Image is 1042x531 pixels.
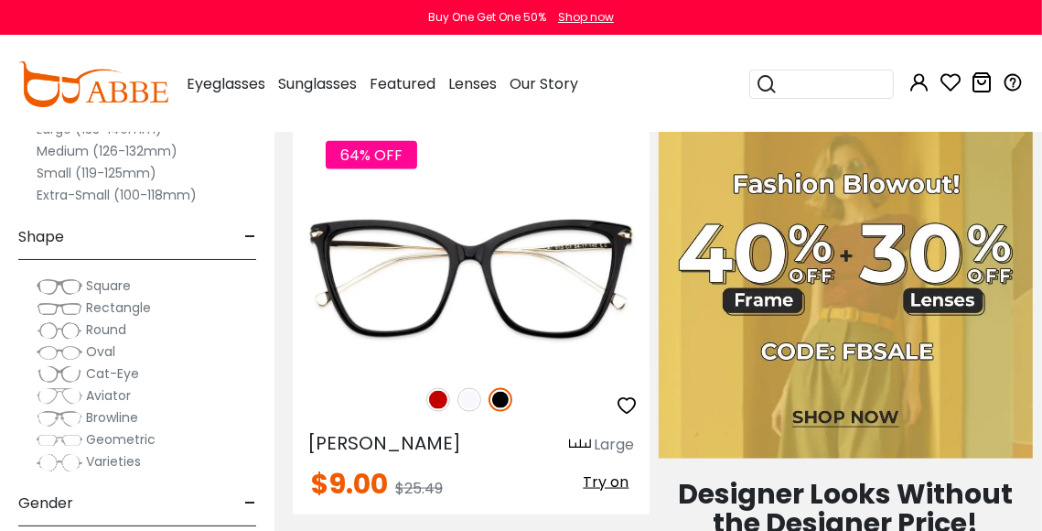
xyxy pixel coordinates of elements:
label: Extra-Small (100-118mm) [37,184,197,206]
span: Geometric [86,430,156,449]
span: - [244,215,256,259]
img: Geometric.png [37,431,82,450]
span: Varieties [86,452,141,471]
span: Square [86,276,131,295]
span: Browline [86,408,138,427]
span: Gender [18,482,73,526]
img: size ruler [569,439,591,452]
img: Translucent [457,388,481,412]
span: $25.49 [395,478,443,499]
span: Aviator [86,386,131,405]
span: - [244,482,256,526]
span: Sunglasses [278,73,357,94]
img: Red [426,388,450,412]
label: Small (119-125mm) [37,162,156,184]
span: [PERSON_NAME] [307,430,461,456]
span: Cat-Eye [86,364,139,383]
div: Buy One Get One 50% [428,9,546,26]
img: Cat-Eye.png [37,365,82,384]
img: Fashion Blowout Sale [659,124,1034,459]
img: Rectangle.png [37,299,82,318]
img: Black [489,388,512,412]
span: Our Story [510,73,578,94]
a: Shop now [549,9,614,25]
span: Shape [18,215,64,259]
img: abbeglasses.com [18,61,168,107]
img: Aviator.png [37,387,82,406]
span: Lenses [448,73,497,94]
img: Square.png [37,277,82,296]
img: Round.png [37,321,82,340]
span: Eyeglasses [187,73,265,94]
label: Medium (126-132mm) [37,140,177,162]
span: Round [86,320,126,339]
img: Varieties.png [37,453,82,472]
span: Featured [370,73,435,94]
img: Browline.png [37,409,82,428]
img: Oval.png [37,343,82,362]
span: $9.00 [311,464,388,504]
img: Black Gosse - Acetate,Metal ,Universal Bridge Fit [293,190,650,368]
div: Shop now [558,9,614,26]
span: Rectangle [86,298,151,317]
div: Large [595,434,635,456]
span: Try on [584,471,629,493]
span: Oval [86,342,115,361]
button: Try on [578,471,635,494]
span: 64% OFF [326,141,417,169]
